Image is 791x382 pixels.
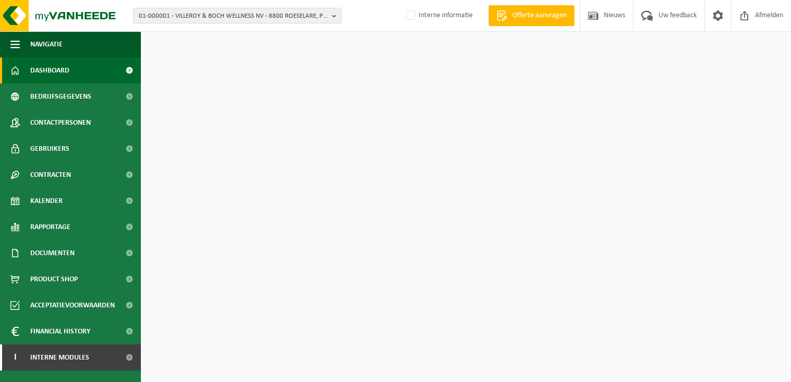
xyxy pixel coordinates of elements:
[30,266,78,292] span: Product Shop
[30,136,69,162] span: Gebruikers
[30,318,90,344] span: Financial History
[488,5,574,26] a: Offerte aanvragen
[30,57,69,83] span: Dashboard
[133,8,342,23] button: 01-000001 - VILLEROY & BOCH WELLNESS NV - 8800 ROESELARE, POPULIERSTRAAT 1
[30,292,115,318] span: Acceptatievoorwaarden
[139,8,328,24] span: 01-000001 - VILLEROY & BOCH WELLNESS NV - 8800 ROESELARE, POPULIERSTRAAT 1
[30,214,70,240] span: Rapportage
[30,240,75,266] span: Documenten
[404,8,473,23] label: Interne informatie
[30,344,89,371] span: Interne modules
[30,188,63,214] span: Kalender
[10,344,20,371] span: I
[30,31,63,57] span: Navigatie
[30,162,71,188] span: Contracten
[510,10,569,21] span: Offerte aanvragen
[30,110,91,136] span: Contactpersonen
[30,83,91,110] span: Bedrijfsgegevens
